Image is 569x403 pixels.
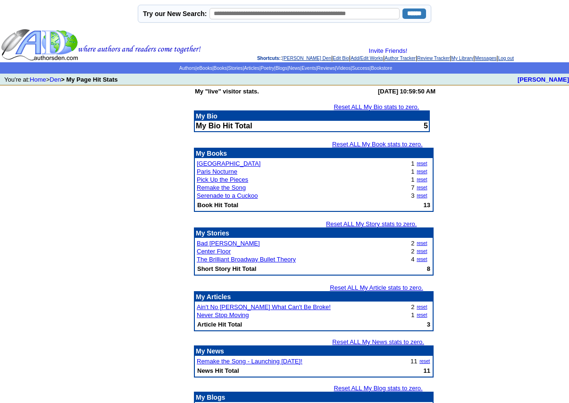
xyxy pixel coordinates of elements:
[179,66,195,71] a: Authors
[427,265,430,272] b: 8
[334,385,423,392] a: Reset ALL My Blog stats to zero.
[61,76,117,83] b: > My Page Hit Stats
[411,160,414,167] font: 1
[411,311,414,319] font: 1
[351,56,383,61] a: Add/Edit Works
[197,201,238,209] b: Book Hit Total
[411,303,414,311] font: 2
[417,257,427,262] a: reset
[410,358,417,365] font: 11
[197,160,260,167] a: [GEOGRAPHIC_DATA]
[417,169,427,174] a: reset
[289,66,301,71] a: News
[260,66,274,71] a: Poetry
[203,47,568,61] div: : | | | | | | |
[498,56,514,61] a: Log out
[301,66,316,71] a: Events
[196,112,428,120] p: My Bio
[427,321,430,328] b: 3
[197,256,296,263] a: The Brilliant Broadway Bullet Theory
[332,141,423,148] a: Reset ALL My Book stats to zero.
[196,347,432,355] p: My News
[475,56,497,61] a: Messages
[330,284,423,291] a: Reset ALL My Article stats to zero.
[419,359,430,364] a: reset
[197,367,239,374] b: News Hit Total
[4,76,117,83] font: You're at: >
[143,10,207,17] label: Try our New Search:
[452,56,474,61] a: My Library
[336,66,351,71] a: Videos
[214,66,227,71] a: Books
[197,176,248,183] a: Pick Up the Pieces
[50,76,61,83] a: Den
[197,311,249,319] a: Never Stop Moving
[417,177,427,182] a: reset
[417,56,450,61] a: Review Tracker
[196,394,432,401] p: My Blogs
[378,88,435,95] b: [DATE] 10:59:50 AM
[424,122,428,130] font: 5
[417,241,427,246] a: reset
[196,229,432,237] p: My Stories
[411,176,414,183] font: 1
[197,184,246,191] a: Remake the Song
[385,56,416,61] a: Author Tracker
[417,312,427,318] a: reset
[518,76,569,83] a: [PERSON_NAME]
[411,192,414,199] font: 3
[276,66,287,71] a: Blogs
[196,150,432,157] p: My Books
[417,161,427,166] a: reset
[196,293,432,301] p: My Articles
[332,338,424,345] a: Reset ALL My News stats to zero.
[334,103,419,110] a: Reset ALL My Bio stats to zero.
[197,192,258,199] a: Serenade to a Cuckoo
[417,193,427,198] a: reset
[326,220,417,227] a: Reset ALL My Story stats to zero.
[333,56,349,61] a: Edit Bio
[257,56,281,61] span: Shortcuts:
[317,66,335,71] a: Reviews
[411,248,414,255] font: 2
[371,66,392,71] a: Bookstore
[244,66,259,71] a: Articles
[197,248,231,255] a: Center Floor
[197,265,256,272] b: Short Story Hit Total
[197,66,212,71] a: eBooks
[411,240,414,247] font: 2
[197,358,302,365] a: Remake the Song - Launching [DATE]!
[411,168,414,175] font: 1
[197,321,242,328] b: Article Hit Total
[417,249,427,254] a: reset
[196,122,252,130] b: My Bio Hit Total
[197,303,331,311] a: Ain't No [PERSON_NAME] What Can't Be Broke!
[1,28,201,61] img: header_logo2.gif
[352,66,370,71] a: Success
[424,367,430,374] b: 11
[417,304,427,310] a: reset
[417,185,427,190] a: reset
[411,184,414,191] font: 7
[424,201,430,209] b: 13
[411,256,414,263] font: 4
[30,76,46,83] a: Home
[197,168,237,175] a: Paris Nocturne
[369,47,408,54] a: Invite Friends!
[228,66,243,71] a: Stories
[197,240,260,247] a: Bad [PERSON_NAME]
[195,88,259,95] b: My "live" visitor stats.
[283,56,331,61] a: [PERSON_NAME] Den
